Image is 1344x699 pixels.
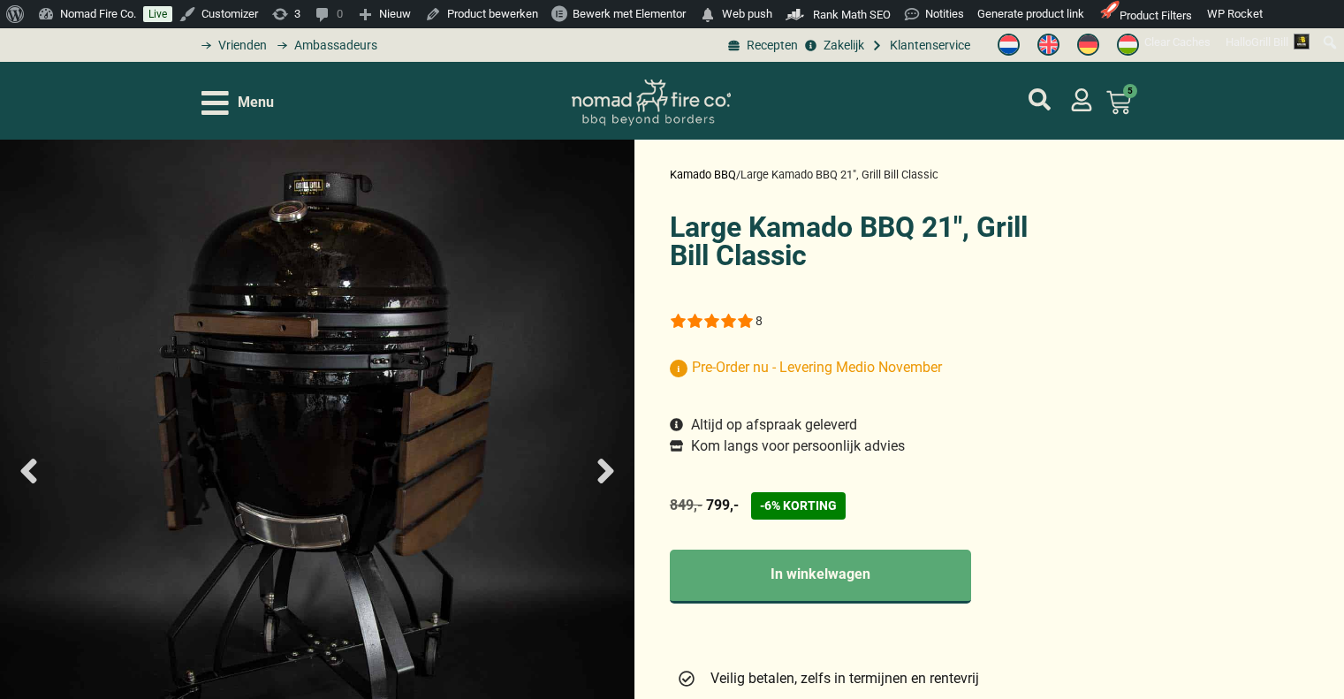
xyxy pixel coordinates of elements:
[756,312,763,330] div: 8
[687,436,905,457] span: Kom langs voor persoonlijk advies
[1029,88,1051,110] a: mijn account
[9,452,49,491] span: Previous slide
[1077,34,1099,56] img: Duits
[699,3,717,27] span: 
[885,36,970,55] span: Klantenservice
[1037,34,1059,56] img: Engels
[1251,35,1288,49] span: Grill Bill
[201,87,274,118] div: Open/Close Menu
[813,8,891,21] span: Rank Math SEO
[1085,80,1152,125] a: 5
[1123,84,1137,98] span: 5
[670,414,857,436] a: Altijd op afspraak geleverd
[706,668,979,689] span: Veilig betalen, zelfs in termijnen en rentevrij
[998,34,1020,56] img: Nederlands
[670,436,905,457] a: Kom langs voor persoonlijk advies
[195,36,267,55] a: grill bill vrienden
[687,414,857,436] span: Altijd op afspraak geleverd
[1294,34,1310,49] img: Avatar of Grill Bill
[572,80,731,126] img: Nomad Logo
[677,668,1021,689] a: Veilig betalen, zelfs in termijnen en rentevrij
[751,492,846,520] span: -6% korting
[1108,29,1148,61] a: Switch to Hongaars
[869,36,970,55] a: grill bill klantenservice
[802,36,864,55] a: grill bill zakeljk
[670,213,1029,270] h1: Large Kamado BBQ 21″, Grill Bill Classic
[670,357,1029,378] p: Pre-Order nu - Levering Medio November
[1219,28,1317,57] a: Hallo
[670,550,971,604] button: In winkelwagen
[742,36,798,55] span: Recepten
[1068,29,1108,61] a: Switch to Duits
[1070,88,1093,111] a: mijn account
[725,36,798,55] a: BBQ recepten
[1029,29,1068,61] a: Switch to Engels
[143,6,172,22] a: Live
[271,36,377,55] a: grill bill ambassadors
[214,36,267,55] span: Vrienden
[1117,34,1139,56] img: Hongaars
[670,168,736,181] a: Kamado BBQ
[290,36,377,55] span: Ambassadeurs
[586,452,626,491] span: Next slide
[238,92,274,113] span: Menu
[1135,28,1219,57] div: Clear Caches
[740,168,938,181] span: Large Kamado BBQ 21″, Grill Bill Classic
[736,168,740,181] span: /
[573,7,686,20] span: Bewerk met Elementor
[819,36,864,55] span: Zakelijk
